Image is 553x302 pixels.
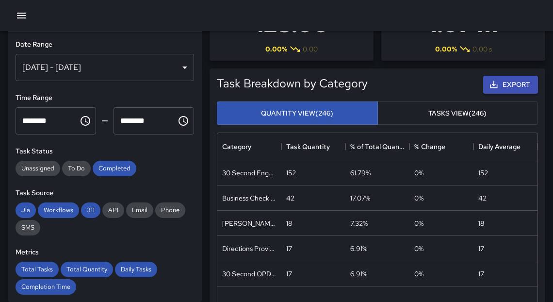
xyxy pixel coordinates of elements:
div: API [102,202,124,218]
span: 0 % [414,218,423,228]
h6: Time Range [16,93,194,103]
div: SMS [16,220,40,235]
span: Unassigned [16,164,60,172]
div: 17 [286,269,292,279]
span: 0 % [414,193,423,203]
span: Phone [155,206,185,214]
span: Completed [93,164,136,172]
button: Choose time, selected time is 12:00 AM [76,111,95,131]
div: 152 [478,168,488,178]
div: 17 [478,244,484,253]
div: 17 [478,269,484,279]
div: 17 [286,244,292,253]
div: Unassigned [16,161,60,176]
div: Task Quantity [286,133,330,160]
span: Email [126,206,153,214]
h5: Task Breakdown by Category [217,76,368,91]
h6: Date Range [16,39,194,50]
span: Total Tasks [16,265,59,273]
div: 18 [478,218,484,228]
span: 0.00 % [435,44,457,54]
div: 42 [286,193,294,203]
h6: Metrics [16,247,194,258]
span: 0 % [414,244,423,253]
span: 0.00 % [265,44,287,54]
span: SMS [16,223,40,232]
div: 18 [286,218,292,228]
div: 30 Second OPD Engagement Conducted [222,269,276,279]
span: API [102,206,124,214]
div: 6.91% [350,244,367,253]
div: Completed [93,161,136,176]
span: 0 % [414,168,423,178]
span: 311 [81,206,100,214]
span: 0.00 s [472,44,492,54]
div: Category [222,133,251,160]
div: % of Total Quantity [350,133,405,160]
div: 311 [81,202,100,218]
div: Directions Provided [222,244,276,253]
button: Choose time, selected time is 11:59 PM [174,111,193,131]
h6: Task Status [16,146,194,157]
span: Daily Tasks [115,265,157,273]
div: Jia [16,202,36,218]
div: Daily Average [478,133,520,160]
div: 30 Second Engagement Conducted [222,168,276,178]
span: To Do [62,164,91,172]
div: % Change [414,133,445,160]
div: [DATE] - [DATE] [16,54,194,81]
div: % of Total Quantity [345,133,409,160]
div: 7.32% [350,218,368,228]
div: Daily Tasks [115,262,157,277]
div: 42 [478,193,487,203]
span: Workflows [38,206,79,214]
div: Total Quantity [61,262,113,277]
div: Completion Time [16,279,76,295]
span: 0 % [414,269,423,279]
div: % Change [409,133,473,160]
div: Workflows [38,202,79,218]
div: Total Tasks [16,262,59,277]
div: Task Quantity [281,133,345,160]
button: Tasks View(246) [377,101,538,125]
h6: Task Source [16,188,194,199]
span: Jia [16,206,36,214]
button: Quantity View(246) [217,101,378,125]
div: 61.79% [350,168,371,178]
div: 152 [286,168,296,178]
div: 17.07% [350,193,370,203]
div: Category [217,133,281,160]
div: Email [126,202,153,218]
div: To Do [62,161,91,176]
button: Export [483,76,538,94]
span: Total Quantity [61,265,113,273]
div: Phone [155,202,185,218]
span: Completion Time [16,283,76,291]
span: 0.00 [303,44,318,54]
div: 6.91% [350,269,367,279]
div: Buddy Escort Provided [222,218,276,228]
div: Business Check In Conducted [222,193,276,203]
div: Daily Average [473,133,537,160]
